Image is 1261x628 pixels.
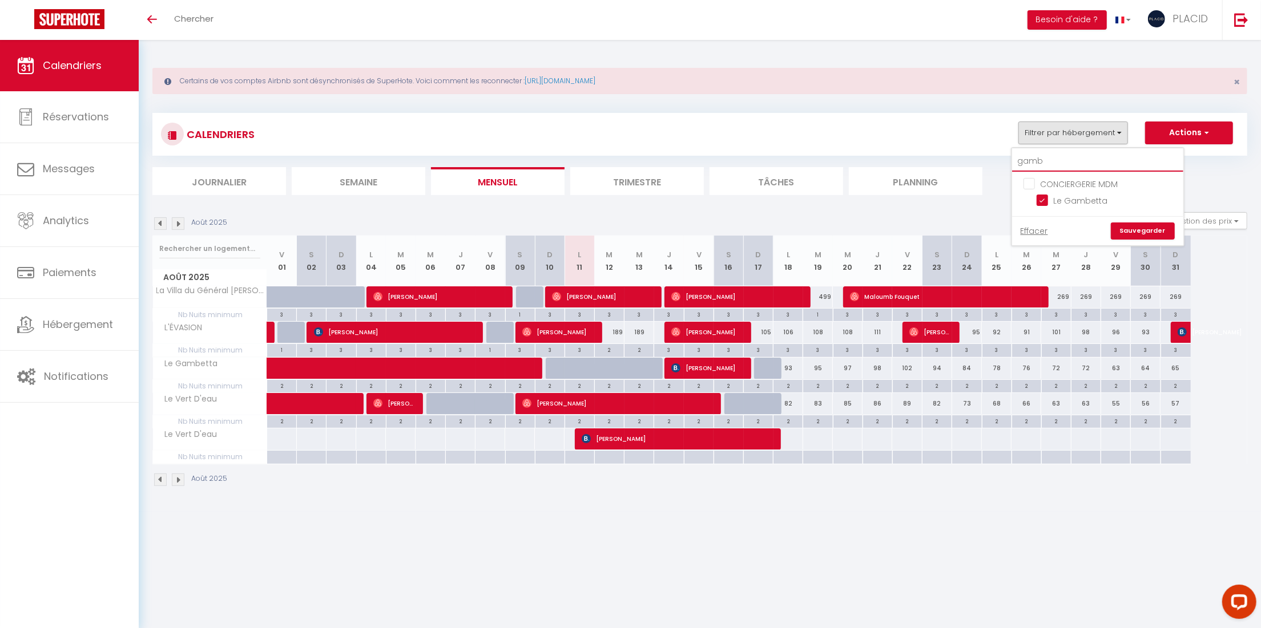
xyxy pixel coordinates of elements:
[1131,309,1160,319] div: 3
[1071,358,1101,379] div: 72
[1131,415,1160,426] div: 2
[357,415,386,426] div: 2
[1018,121,1128,144] button: Filtrer par hébergement
[1234,75,1240,89] span: ×
[803,322,833,343] div: 108
[327,236,356,286] th: 03
[1131,322,1161,343] div: 93
[1111,222,1175,240] a: Sauvegarder
[667,249,671,260] abbr: J
[1145,121,1233,144] button: Actions
[1101,286,1131,307] div: 269
[744,415,773,426] div: 2
[1071,415,1101,426] div: 2
[1023,249,1030,260] abbr: M
[1012,344,1041,355] div: 3
[43,265,96,279] span: Paiements
[863,322,892,343] div: 111
[982,393,1012,414] div: 68
[1101,380,1130,391] div: 2
[863,309,892,319] div: 3
[1012,415,1041,426] div: 2
[476,415,505,426] div: 2
[1173,249,1179,260] abbr: D
[1101,358,1131,379] div: 63
[356,236,386,286] th: 04
[153,309,267,321] span: Nb Nuits minimum
[1084,249,1089,260] abbr: J
[373,392,413,414] span: [PERSON_NAME]
[44,369,108,383] span: Notifications
[1071,236,1101,286] th: 28
[595,309,624,319] div: 3
[191,217,227,228] p: Août 2025
[756,249,762,260] abbr: D
[297,344,326,355] div: 3
[833,344,863,355] div: 3
[43,110,109,124] span: Réservations
[875,249,880,260] abbr: J
[1234,13,1248,27] img: logout
[595,380,624,391] div: 2
[267,236,297,286] th: 01
[267,344,296,355] div: 1
[744,309,773,319] div: 3
[1131,236,1161,286] th: 30
[159,238,260,259] input: Rechercher un logement...
[773,380,803,391] div: 2
[1011,147,1185,246] div: Filtrer par hébergement
[934,249,940,260] abbr: S
[773,322,803,343] div: 106
[844,249,851,260] abbr: M
[833,309,863,319] div: 3
[1101,309,1130,319] div: 3
[1012,358,1041,379] div: 76
[458,249,463,260] abbr: J
[155,322,206,334] span: L'ÉVASION
[476,236,505,286] th: 08
[1101,236,1131,286] th: 29
[570,167,704,195] li: Trimestre
[787,249,790,260] abbr: L
[595,322,625,343] div: 189
[922,393,952,414] div: 82
[773,344,803,355] div: 3
[1161,286,1191,307] div: 269
[905,249,910,260] abbr: V
[416,380,445,391] div: 2
[803,358,833,379] div: 95
[803,415,832,426] div: 2
[684,236,714,286] th: 15
[152,167,286,195] li: Journalier
[578,249,581,260] abbr: L
[153,415,267,428] span: Nb Nuits minimum
[922,380,952,391] div: 2
[1041,236,1071,286] th: 27
[397,249,404,260] abbr: M
[1161,358,1191,379] div: 65
[506,309,535,319] div: 1
[952,415,981,426] div: 2
[863,393,892,414] div: 86
[982,344,1012,355] div: 3
[386,309,416,319] div: 3
[446,236,476,286] th: 07
[416,236,445,286] th: 06
[155,358,221,370] span: Le Gambetta
[625,309,654,319] div: 3
[1012,322,1041,343] div: 91
[488,249,493,260] abbr: V
[153,380,267,392] span: Nb Nuits minimum
[357,309,386,319] div: 3
[1131,358,1161,379] div: 64
[833,358,863,379] div: 97
[565,309,594,319] div: 3
[1042,309,1071,319] div: 3
[505,236,535,286] th: 09
[1234,77,1240,87] button: Close
[386,380,416,391] div: 2
[952,344,981,355] div: 3
[714,415,743,426] div: 2
[654,380,683,391] div: 2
